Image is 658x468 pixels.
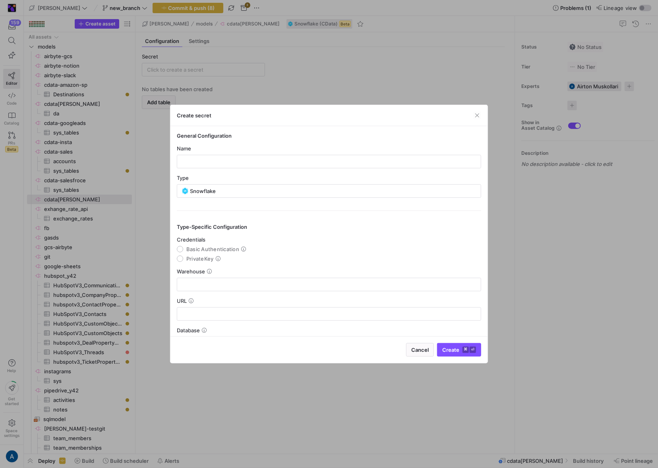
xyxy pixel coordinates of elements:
[177,268,205,275] span: Warehouse
[177,327,200,333] span: Database
[177,133,481,139] h4: General Configuration
[442,347,476,353] span: Create
[186,255,214,262] span: PrivateKey
[177,236,205,243] span: Credentials
[437,343,481,357] button: Create⌘⏎
[186,246,239,252] span: Basic Authentication
[463,347,469,353] kbd: ⌘
[177,224,481,230] h4: Type-Specific Configuration
[177,145,191,152] span: Name
[177,298,187,304] span: URL
[182,188,188,194] img: undefined
[177,112,211,119] h3: Create secret
[406,343,434,357] button: Cancel
[470,347,476,353] kbd: ⏎
[411,347,429,353] span: Cancel
[177,175,481,181] div: Type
